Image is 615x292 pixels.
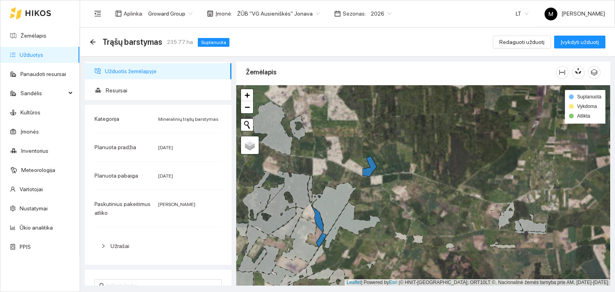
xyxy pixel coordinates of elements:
[493,39,551,45] a: Redaguoti užduotį
[215,9,232,18] span: Įmonė :
[207,10,213,17] span: shop
[90,39,96,45] span: arrow-left
[111,243,129,249] span: Užrašai
[20,224,53,231] a: Ūkio analitika
[94,201,151,216] span: Paskutinius pakeitimus atliko
[549,8,553,20] span: M
[371,8,392,20] span: 2026
[124,9,143,18] span: Aplinka :
[167,38,193,46] span: 235.77 ha
[556,69,568,76] span: column-width
[21,148,48,154] a: Inventorius
[245,102,250,112] span: −
[90,39,96,46] div: Atgal
[158,173,173,179] span: [DATE]
[241,89,253,101] a: Zoom in
[347,280,361,285] a: Leaflet
[561,38,599,46] span: Įvykdyti užduotį
[158,145,173,150] span: [DATE]
[148,8,193,20] span: Groward Group
[20,109,40,116] a: Kultūros
[94,144,136,150] span: Planuota pradžia
[106,82,225,98] span: Resursai
[99,283,105,288] span: search
[20,52,43,58] a: Užduotys
[20,128,39,135] a: Įmonės
[158,116,218,122] span: Mineralinių trąšų barstymas
[334,10,341,17] span: calendar
[389,280,398,285] a: Esri
[399,280,400,285] span: |
[343,9,366,18] span: Sezonas :
[237,8,320,20] span: ŽŪB "VG Ausieniškės" Jonava
[20,32,46,39] a: Žemėlapis
[101,244,106,248] span: right
[94,10,101,17] span: menu-fold
[94,116,119,122] span: Kategorija
[493,36,551,48] button: Redaguoti užduotį
[246,61,556,84] div: Žemėlapis
[20,205,48,212] a: Nustatymai
[241,101,253,113] a: Zoom out
[554,36,605,48] button: Įvykdyti užduotį
[20,71,66,77] a: Panaudoti resursai
[115,10,122,17] span: layout
[577,94,601,100] span: Suplanuota
[158,202,195,207] span: [PERSON_NAME]
[90,6,106,22] button: menu-fold
[345,279,610,286] div: | Powered by © HNIT-[GEOGRAPHIC_DATA]; ORT10LT ©, Nacionalinė žemės tarnyba prie AM, [DATE]-[DATE]
[20,186,43,192] a: Vartotojai
[577,113,590,119] span: Atlikta
[241,119,253,131] button: Initiate a new search
[499,38,545,46] span: Redaguoti užduotį
[245,90,250,100] span: +
[105,63,225,79] span: Užduotis žemėlapyje
[516,8,529,20] span: LT
[20,85,66,101] span: Sandėlis
[198,38,229,47] span: Suplanuota
[556,66,569,79] button: column-width
[107,281,217,290] input: Ieškoti lauko
[20,244,31,250] a: PPIS
[102,36,162,48] span: Trąšų barstymas
[577,104,597,109] span: Vykdoma
[545,10,605,17] span: [PERSON_NAME]
[21,167,55,173] a: Meteorologija
[94,172,138,179] span: Planuota pabaiga
[241,136,259,154] a: Layers
[94,237,222,255] div: Užrašai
